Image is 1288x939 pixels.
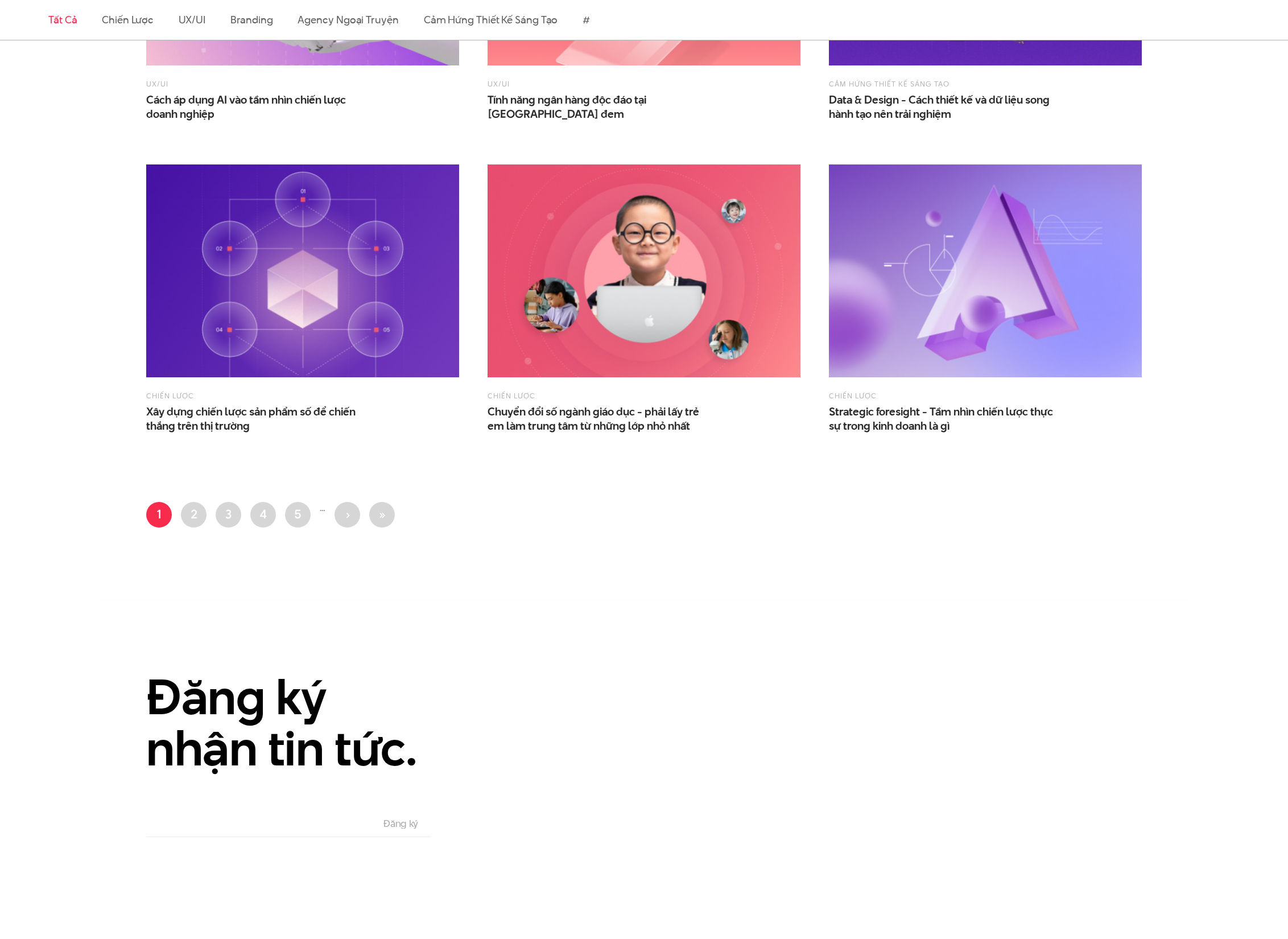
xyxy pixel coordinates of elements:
[146,671,459,774] h2: Đăng ký nhận tin tức.
[146,93,374,121] a: Cách áp dụng AI vào tầm nhìn chiến lượcdoanh nghiệp
[829,419,950,433] span: sự trong kinh doanh là gì
[146,405,374,433] span: Xây dựng chiến lược sản phẩm số để chiến
[378,505,386,522] span: »
[298,13,398,27] a: Agency ngoại truyện
[583,13,590,27] a: #
[102,13,153,27] a: Chiến lược
[829,107,951,121] span: hành tạo nên trải nghiệm
[829,93,1056,121] span: Data & Design - Cách thiết kế và dữ liệu song
[380,818,422,829] input: Đăng ký
[488,164,800,377] img: Chuyển đổi số ngành giáo dục
[285,502,311,528] a: 5
[424,13,558,27] a: Cảm hứng thiết kế sáng tạo
[216,502,241,528] a: 3
[829,405,1056,433] a: Strategic foresight - Tầm nhìn chiến lược thựcsự trong kinh doanh là gì
[829,390,877,401] a: Chiến lược
[829,93,1056,121] a: Data & Design - Cách thiết kế và dữ liệu songhành tạo nên trải nghiệm
[250,502,276,528] a: 4
[488,405,715,433] a: Chuyển đổi số ngành giáo dục - phải lấy trẻem làm trung tâm từ những lớp nhỏ nhất
[146,419,250,433] span: thắng trên thị trường
[146,79,168,89] a: UX/UI
[179,13,206,27] a: UX/UI
[488,93,715,121] a: Tính năng ngân hàng độc đáo tại [GEOGRAPHIC_DATA] đem
[146,93,374,121] span: Cách áp dụng AI vào tầm nhìn chiến lược
[488,405,715,433] span: Chuyển đổi số ngành giáo dục - phải lấy trẻ
[146,405,374,433] a: Xây dựng chiến lược sản phẩm số để chiếnthắng trên thị trường
[146,390,194,401] a: Chiến lược
[146,107,214,121] span: doanh nghiệp
[488,79,510,89] a: UX/UI
[230,13,273,27] a: Branding
[829,164,1142,377] img: Strategic foresight - Tầm nhìn chiến lược thực sự trong kinh doanh là gì
[146,164,459,377] img: Xây dựng chiến lược sản phẩm số để chiến thắng trên thị trường
[488,419,690,433] span: em làm trung tâm từ những lớp nhỏ nhất
[181,502,207,528] a: 2
[320,502,325,514] li: …
[829,79,950,89] a: Cảm hứng thiết kế sáng tạo
[345,505,350,522] span: ›
[488,390,535,401] a: Chiến lược
[829,405,1056,433] span: Strategic foresight - Tầm nhìn chiến lược thực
